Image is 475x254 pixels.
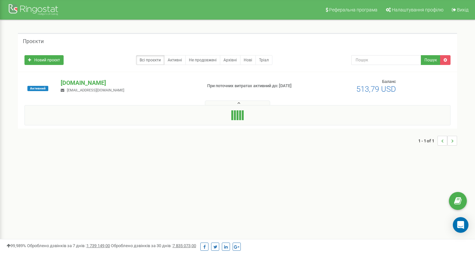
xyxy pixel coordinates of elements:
u: 7 835 073,00 [173,243,196,248]
a: Активні [164,55,186,65]
a: Новий проєкт [24,55,64,65]
span: 513,79 USD [356,85,396,94]
h5: Проєкти [23,39,44,44]
span: Активний [27,86,48,91]
a: Всі проєкти [136,55,164,65]
a: Тріал [255,55,272,65]
span: 1 - 1 of 1 [418,136,437,146]
span: [EMAIL_ADDRESS][DOMAIN_NAME] [67,88,124,92]
a: Архівні [220,55,240,65]
span: Оброблено дзвінків за 30 днів : [111,243,196,248]
span: Вихід [457,7,468,12]
span: Оброблено дзвінків за 7 днів : [27,243,110,248]
u: 1 739 149,00 [86,243,110,248]
span: Налаштування профілю [392,7,443,12]
input: Пошук [351,55,421,65]
span: 99,989% [7,243,26,248]
span: Реферальна програма [329,7,377,12]
div: Open Intercom Messenger [453,217,468,233]
span: Баланс [382,79,396,84]
p: При поточних витратах активний до: [DATE] [207,83,306,89]
button: Пошук [421,55,440,65]
a: Нові [240,55,256,65]
nav: ... [418,129,457,152]
p: [DOMAIN_NAME] [61,79,196,87]
a: Не продовжені [185,55,220,65]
